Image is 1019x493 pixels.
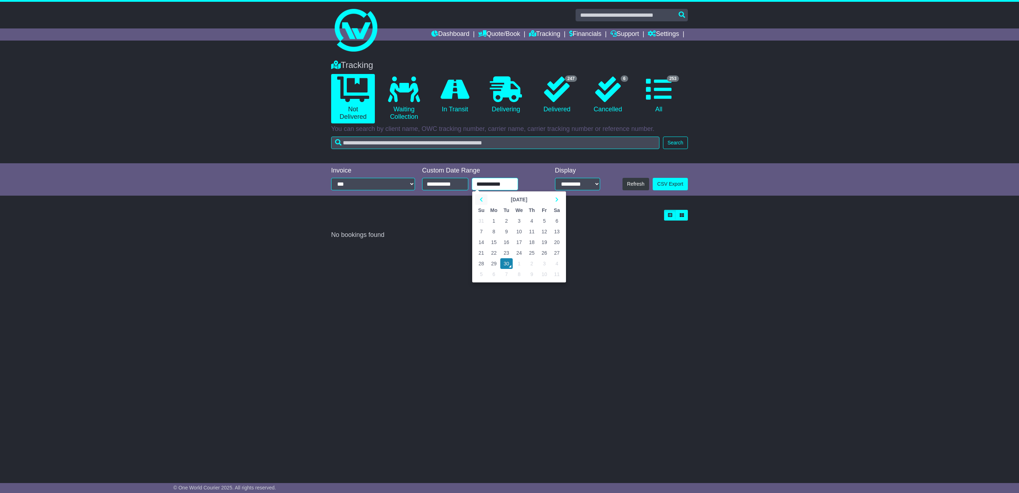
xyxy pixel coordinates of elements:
td: 7 [475,226,487,237]
td: 25 [525,248,538,258]
a: Support [610,28,639,41]
th: We [513,205,525,216]
span: 247 [565,75,577,82]
td: 19 [538,237,550,248]
a: Dashboard [431,28,469,41]
a: CSV Export [653,178,688,190]
td: 8 [513,269,525,280]
td: 9 [500,226,513,237]
div: Tracking [328,60,691,70]
span: © One World Courier 2025. All rights reserved. [173,485,276,491]
td: 10 [513,226,525,237]
th: Fr [538,205,550,216]
th: Su [475,205,487,216]
td: 4 [551,258,563,269]
td: 13 [551,226,563,237]
th: Th [525,205,538,216]
th: Sa [551,205,563,216]
td: 11 [525,226,538,237]
a: Tracking [529,28,560,41]
div: Display [555,167,600,175]
td: 21 [475,248,487,258]
td: 15 [487,237,500,248]
button: Refresh [622,178,649,190]
p: You can search by client name, OWC tracking number, carrier name, carrier tracking number or refe... [331,125,688,133]
td: 6 [487,269,500,280]
td: 8 [487,226,500,237]
a: Delivering [484,74,528,116]
a: Quote/Book [478,28,520,41]
div: Custom Date Range [422,167,536,175]
a: In Transit [433,74,477,116]
a: 253 All [637,74,681,116]
th: Tu [500,205,513,216]
button: Search [663,137,688,149]
td: 1 [513,258,525,269]
td: 29 [487,258,500,269]
td: 11 [551,269,563,280]
td: 5 [475,269,487,280]
td: 31 [475,216,487,226]
th: Select Month [487,194,550,205]
a: Waiting Collection [382,74,426,123]
td: 22 [487,248,500,258]
td: 2 [525,258,538,269]
span: 253 [667,75,679,82]
a: 6 Cancelled [586,74,630,116]
td: 24 [513,248,525,258]
td: 3 [538,258,550,269]
span: 6 [621,75,628,82]
td: 16 [500,237,513,248]
td: 2 [500,216,513,226]
a: Not Delivered [331,74,375,123]
td: 28 [475,258,487,269]
td: 7 [500,269,513,280]
td: 18 [525,237,538,248]
td: 23 [500,248,513,258]
td: 3 [513,216,525,226]
td: 27 [551,248,563,258]
div: No bookings found [331,231,688,239]
td: 30 [500,258,513,269]
td: 12 [538,226,550,237]
td: 10 [538,269,550,280]
td: 4 [525,216,538,226]
td: 5 [538,216,550,226]
td: 9 [525,269,538,280]
td: 1 [487,216,500,226]
a: Financials [569,28,602,41]
td: 6 [551,216,563,226]
a: 247 Delivered [535,74,579,116]
td: 17 [513,237,525,248]
td: 14 [475,237,487,248]
div: Invoice [331,167,415,175]
td: 20 [551,237,563,248]
td: 26 [538,248,550,258]
a: Settings [648,28,679,41]
th: Mo [487,205,500,216]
